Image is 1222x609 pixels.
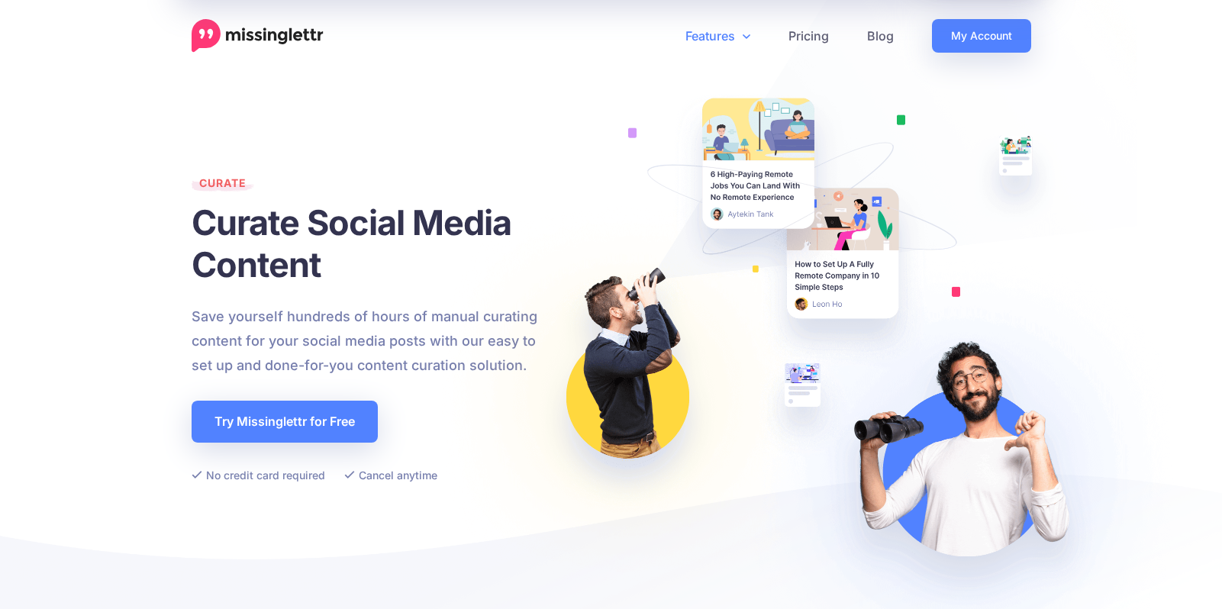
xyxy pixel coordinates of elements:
[666,19,769,53] a: Features
[192,201,554,285] h1: Curate Social Media Content
[344,466,437,485] li: Cancel anytime
[192,401,378,443] a: Try Missinglettr for Free
[192,466,325,485] li: No credit card required
[769,19,848,53] a: Pricing
[192,19,324,53] a: Home
[848,19,913,53] a: Blog
[192,176,254,197] span: Curate
[932,19,1031,53] a: My Account
[192,304,554,378] p: Save yourself hundreds of hours of manual curating content for your social media posts with our e...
